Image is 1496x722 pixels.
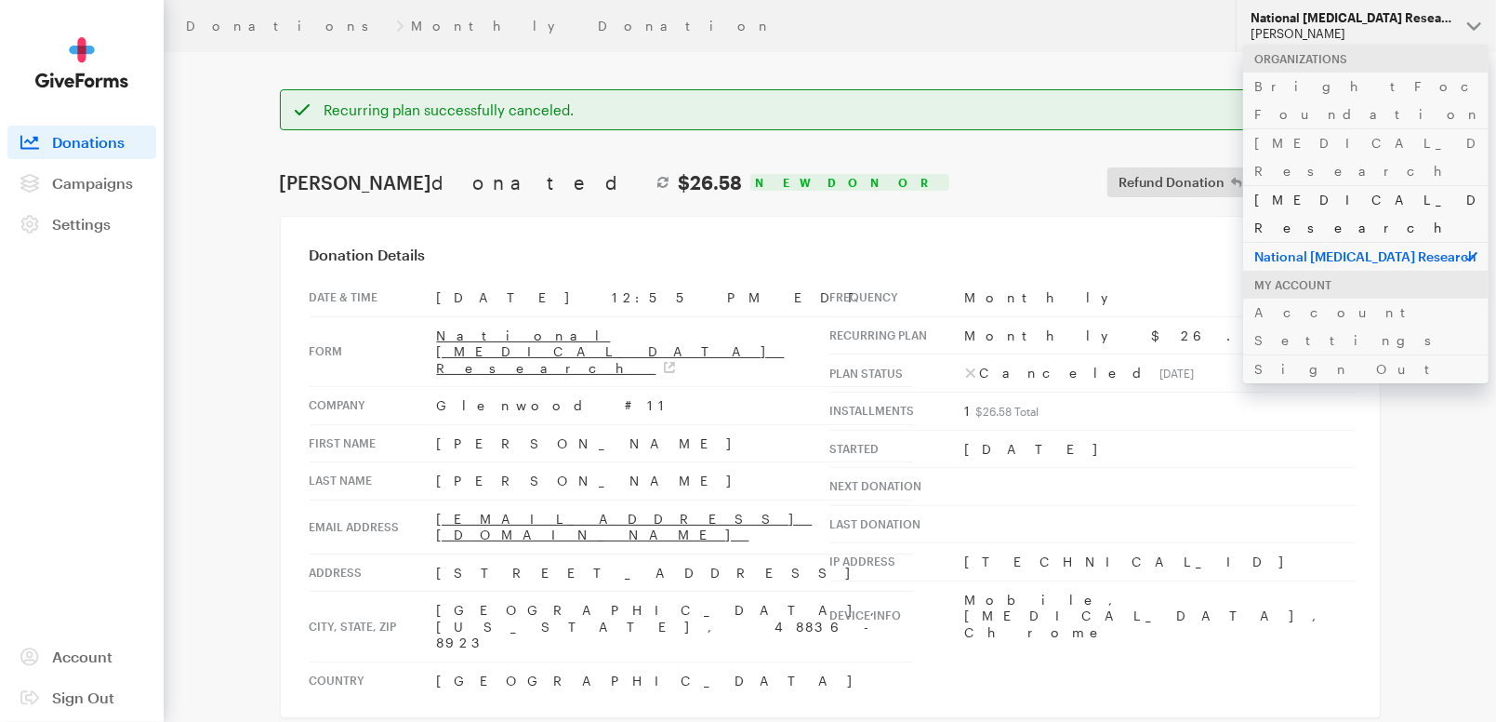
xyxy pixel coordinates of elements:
a: [MEDICAL_DATA] Research [1243,128,1489,185]
img: BrightFocus Foundation | National Glaucoma Research [586,31,911,84]
a: [EMAIL_ADDRESS][DOMAIN_NAME] [437,511,813,543]
td: Monthly $26.58 [965,316,1356,354]
td: Mobile, [MEDICAL_DATA], Chrome [965,581,1356,650]
td: [GEOGRAPHIC_DATA] [437,662,914,699]
div: My Account [1243,271,1489,299]
div: [PERSON_NAME] [1251,26,1452,42]
td: [GEOGRAPHIC_DATA], [US_STATE], 48836-8923 [437,592,914,662]
a: Account Settings [1243,298,1489,354]
button: Refund Donation [1107,167,1253,197]
th: Next donation [830,468,965,506]
span: Sign Out [52,689,114,706]
th: Address [310,554,437,592]
td: Glenwood #11 [437,387,914,425]
span: Donations [52,133,125,151]
th: Last donation [830,505,965,543]
a: BrightFocus Foundation [1243,72,1489,128]
p: National [MEDICAL_DATA] Research [1243,242,1489,271]
a: Sign Out [7,681,156,715]
span: Campaigns [52,174,133,192]
th: Form [310,316,437,387]
a: Account [7,640,156,674]
td: Canceled [965,354,1356,393]
strong: $26.58 [679,171,743,194]
sub: $26.58 Total [976,405,1039,418]
a: [MEDICAL_DATA] Research [1243,185,1489,242]
span: Account [52,648,113,665]
td: Monthly [965,279,1356,316]
td: [PERSON_NAME] [437,424,914,462]
td: [PERSON_NAME] [437,462,914,501]
th: IP address [830,543,965,582]
a: Donations [186,19,389,33]
a: Settings [7,207,156,241]
a: Sign Out [1243,354,1489,383]
a: Donations [7,126,156,159]
td: [DATE] 12:55 PM EDT [437,279,914,316]
div: New Donor [750,174,949,191]
a: National [MEDICAL_DATA] Research [437,328,785,376]
div: Recurring plan successfully canceled. [324,100,1366,119]
img: GiveForms [35,37,128,88]
th: Company [310,387,437,425]
th: First Name [310,424,437,462]
td: [TECHNICAL_ID] [965,543,1356,582]
th: Frequency [830,279,965,316]
sub: [DATE] [1160,367,1195,380]
span: donated [432,171,647,194]
h3: Donation Details [310,246,1351,264]
th: Installments [830,393,965,431]
th: Recurring Plan [830,316,965,354]
span: Settings [52,215,111,233]
td: Thank You! [470,149,1027,209]
th: Date & time [310,279,437,316]
th: Started [830,430,965,468]
td: [DATE] [965,430,1356,468]
th: Country [310,662,437,699]
th: City, state, zip [310,592,437,662]
th: Last Name [310,462,437,501]
td: [STREET_ADDRESS] [437,554,914,592]
span: Refund Donation [1119,171,1225,194]
td: 1 [965,393,1356,431]
th: Plan Status [830,354,965,393]
th: Email address [310,500,437,554]
th: Device info [830,581,965,650]
a: Campaigns [7,167,156,200]
div: National [MEDICAL_DATA] Research [1251,10,1452,26]
div: Organizations [1243,45,1489,73]
h1: [PERSON_NAME] [280,171,743,194]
